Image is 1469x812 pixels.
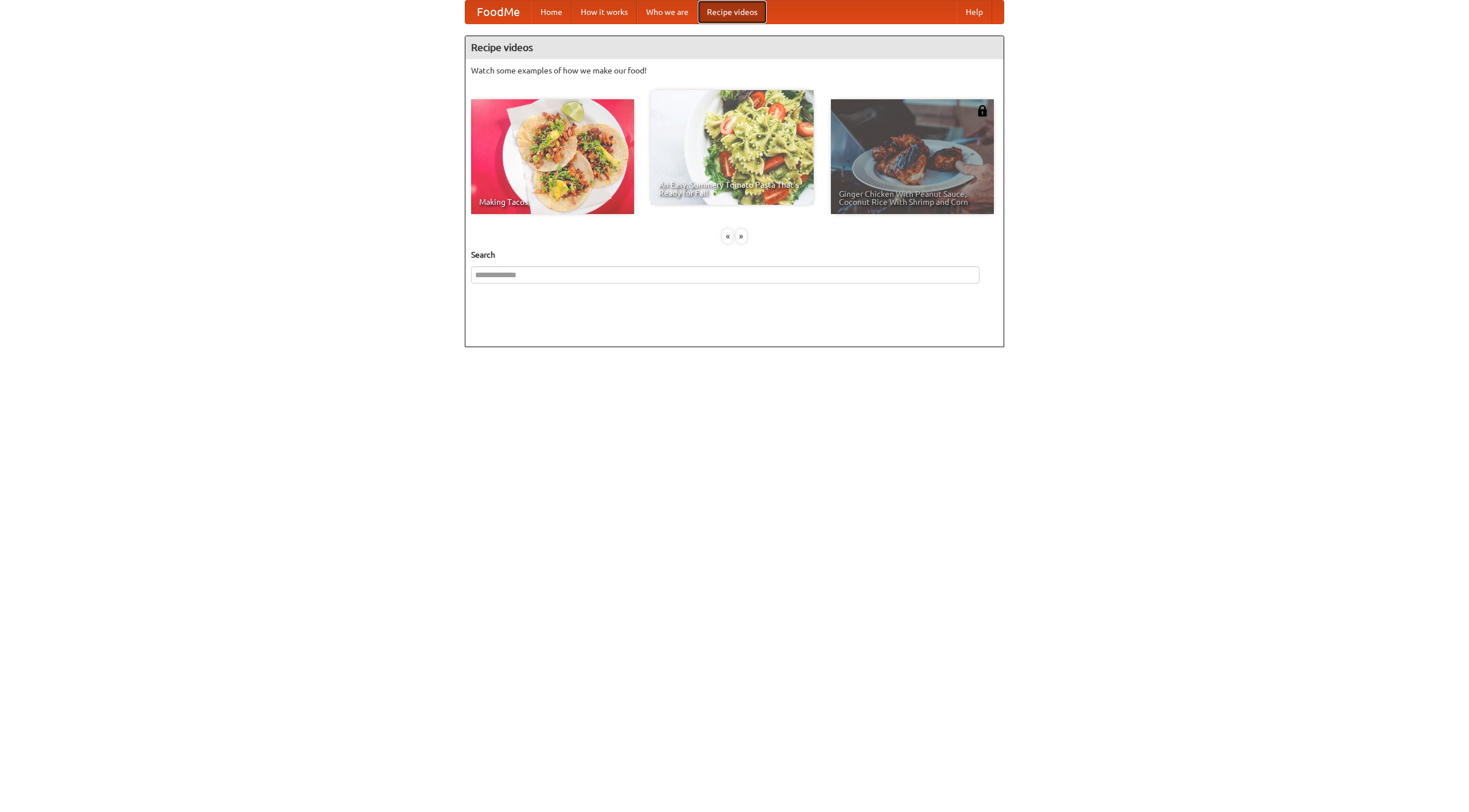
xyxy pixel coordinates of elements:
h4: Recipe videos [465,36,1004,59]
a: Recipe videos [698,1,767,24]
a: Help [957,1,992,24]
a: Who we are [637,1,698,24]
div: « [722,229,733,243]
p: Watch some examples of how we make our food! [471,65,998,76]
span: Making Tacos [479,198,626,206]
a: FoodMe [465,1,531,24]
a: Making Tacos [471,99,634,214]
div: » [736,229,747,243]
img: 483408.png [977,105,988,116]
a: Home [531,1,572,24]
span: An Easy, Summery Tomato Pasta That's Ready for Fall [659,181,806,197]
a: An Easy, Summery Tomato Pasta That's Ready for Fall [651,90,814,205]
a: How it works [572,1,637,24]
h5: Search [471,249,998,261]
